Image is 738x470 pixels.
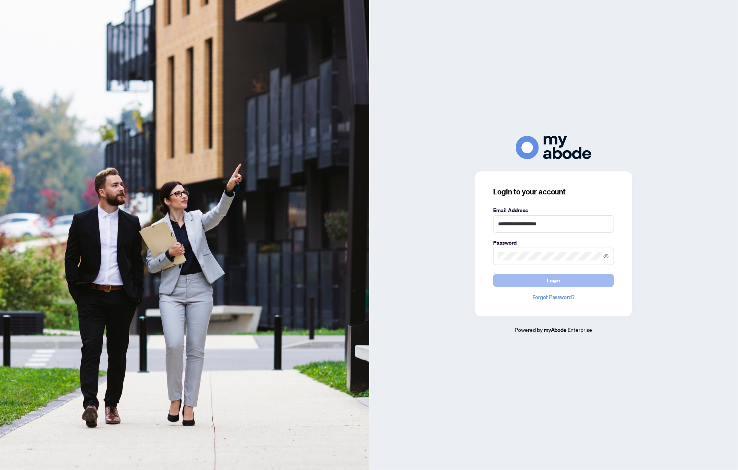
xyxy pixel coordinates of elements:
img: ma-logo [516,136,591,159]
a: Forgot Password? [493,293,614,301]
span: Enterprise [568,326,593,333]
h3: Login to your account [493,186,614,197]
label: Email Address [493,206,614,214]
span: eye-invisible [603,254,609,259]
a: myAbode [544,326,567,334]
label: Password [493,239,614,247]
button: Login [493,274,614,287]
span: Login [547,274,560,287]
span: Powered by [515,326,543,333]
